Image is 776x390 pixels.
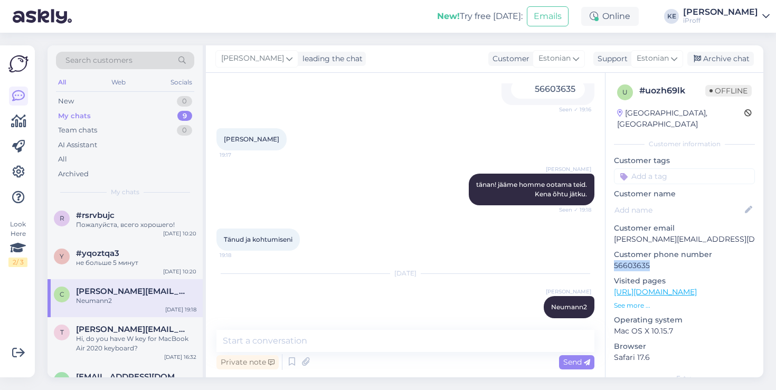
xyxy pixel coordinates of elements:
a: [URL][DOMAIN_NAME] [614,287,697,297]
p: [PERSON_NAME][EMAIL_ADDRESS][DOMAIN_NAME] [614,234,755,245]
span: 19:17 [220,151,259,159]
span: Search customers [65,55,133,66]
input: Add name [614,204,743,216]
span: Offline [705,85,752,97]
div: AI Assistant [58,140,97,150]
div: All [56,75,68,89]
span: #yqoztqa3 [76,249,119,258]
div: [DATE] 19:18 [165,306,196,313]
span: [PERSON_NAME] [546,165,591,173]
span: cristine@russowtextile.ee [76,287,186,296]
span: u [622,88,628,96]
div: 0 [177,96,192,107]
div: 2 / 3 [8,258,27,267]
p: Visited pages [614,275,755,287]
div: [DATE] 10:20 [163,230,196,237]
div: Пожалуйста, всего хорошего! [76,220,196,230]
div: All [58,154,67,165]
a: [PERSON_NAME]iProff [683,8,770,25]
div: 9 [177,111,192,121]
span: [PERSON_NAME] [221,53,284,64]
span: t [60,328,64,336]
span: Estonian [538,53,571,64]
p: Customer phone number [614,249,755,260]
div: My chats [58,111,91,121]
span: r [60,214,64,222]
p: Operating system [614,315,755,326]
span: Seen ✓ 19:16 [552,106,591,113]
div: New [58,96,74,107]
span: 19:18 [220,251,259,259]
span: Send [563,357,590,367]
span: 11:12 [552,319,591,327]
div: [GEOGRAPHIC_DATA], [GEOGRAPHIC_DATA] [617,108,744,130]
div: [DATE] 16:32 [164,353,196,361]
img: Askly Logo [8,54,29,74]
p: Customer tags [614,155,755,166]
div: не больше 5 минут [76,258,196,268]
span: trevor@trevorworth.com [76,325,186,334]
span: My chats [111,187,139,197]
div: [DATE] [216,269,594,278]
input: Add a tag [614,168,755,184]
span: tänan! jääme homme ootama teid. Kena õhtu jätku. [476,180,587,198]
p: Customer email [614,223,755,234]
span: Tänud ja kohtumiseni [224,235,292,243]
p: Mac OS X 10.15.7 [614,326,755,337]
div: Neumann2 [76,296,196,306]
div: Archived [58,169,89,179]
div: iProff [683,16,758,25]
div: Try free [DATE]: [437,10,523,23]
span: a [60,376,64,384]
div: Customer [488,53,529,64]
div: Private note [216,355,279,369]
span: y [60,252,64,260]
div: 0 [177,125,192,136]
div: Web [109,75,128,89]
p: Safari 17.6 [614,352,755,363]
span: Seen ✓ 19:18 [552,206,591,214]
div: leading the chat [298,53,363,64]
span: [PERSON_NAME] [224,135,279,143]
div: Support [593,53,628,64]
span: [PERSON_NAME] [546,288,591,296]
div: Look Here [8,220,27,267]
div: # uozh69lk [639,84,705,97]
div: 56603635 [511,80,585,99]
div: [DATE] 10:20 [163,268,196,275]
span: annelypalmiste1@gmail.com [76,372,186,382]
div: KE [664,9,679,24]
p: Browser [614,341,755,352]
div: Team chats [58,125,97,136]
div: Customer information [614,139,755,149]
span: #rsrvbujc [76,211,115,220]
p: Customer name [614,188,755,199]
div: Online [581,7,639,26]
div: Archive chat [687,52,754,66]
div: Hi, do you have W key for MacBook Air 2020 keyboard? [76,334,196,353]
p: 56603635 [614,260,755,271]
div: Extra [614,374,755,383]
p: See more ... [614,301,755,310]
span: Neumann2 [551,303,587,311]
span: Estonian [637,53,669,64]
button: Emails [527,6,569,26]
div: Socials [168,75,194,89]
b: New! [437,11,460,21]
div: [PERSON_NAME] [683,8,758,16]
span: c [60,290,64,298]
